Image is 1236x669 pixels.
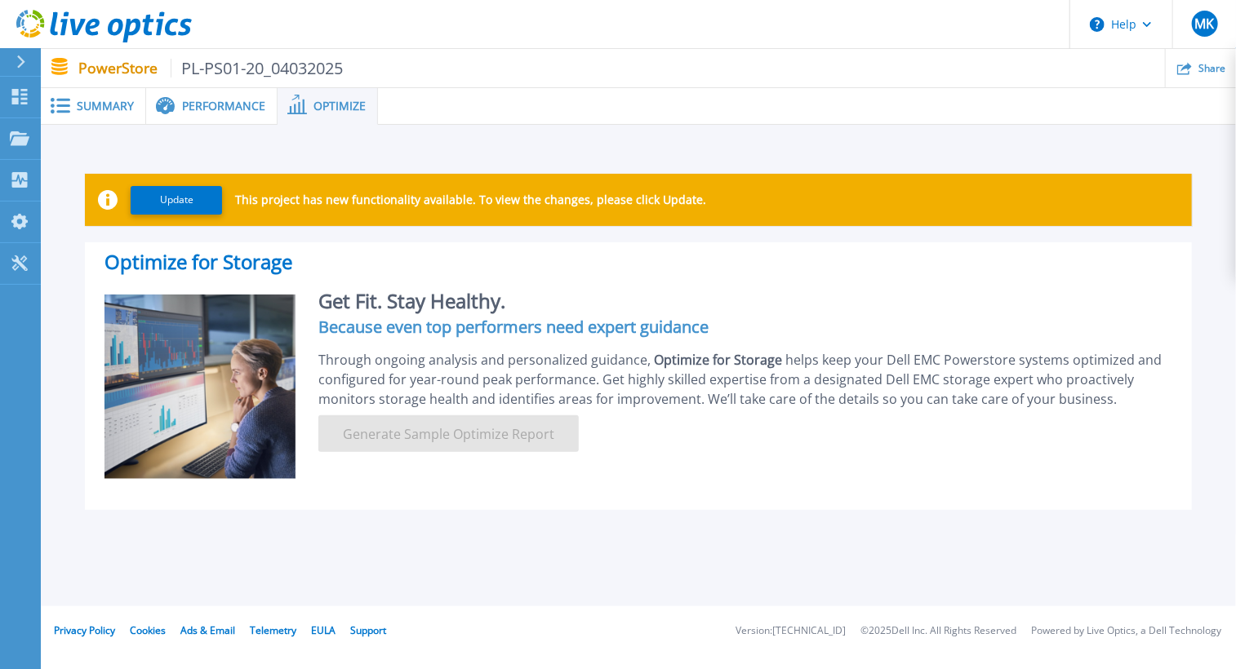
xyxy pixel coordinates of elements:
span: PL-PS01-20_04032025 [171,59,344,78]
a: Privacy Policy [54,623,115,637]
p: PowerStore [78,59,344,78]
h4: Because even top performers need expert guidance [318,321,1172,334]
span: Optimize for Storage [654,351,785,369]
span: MK [1194,17,1214,30]
button: Update [131,186,222,215]
span: Summary [77,100,134,112]
span: Performance [182,100,265,112]
h2: Get Fit. Stay Healthy. [318,295,1172,308]
span: Share [1198,64,1225,73]
span: Generate Sample Optimize Report [336,424,561,444]
img: Optimize Promo [104,295,296,481]
a: Ads & Email [180,623,235,637]
li: Powered by Live Optics, a Dell Technology [1031,626,1221,636]
span: Optimize [313,100,366,112]
a: EULA [311,623,336,637]
li: © 2025 Dell Inc. All Rights Reserved [860,626,1016,636]
a: Cookies [130,623,166,637]
a: Support [350,623,386,637]
p: This project has new functionality available. To view the changes, please click Update. [235,193,706,206]
div: Through ongoing analysis and personalized guidance, helps keep your Dell EMC Powerstore systems o... [318,350,1172,409]
li: Version: [TECHNICAL_ID] [736,626,846,636]
a: Telemetry [250,623,296,637]
h2: Optimize for Storage [104,255,1172,275]
button: Generate Sample Optimize Report [318,415,579,452]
